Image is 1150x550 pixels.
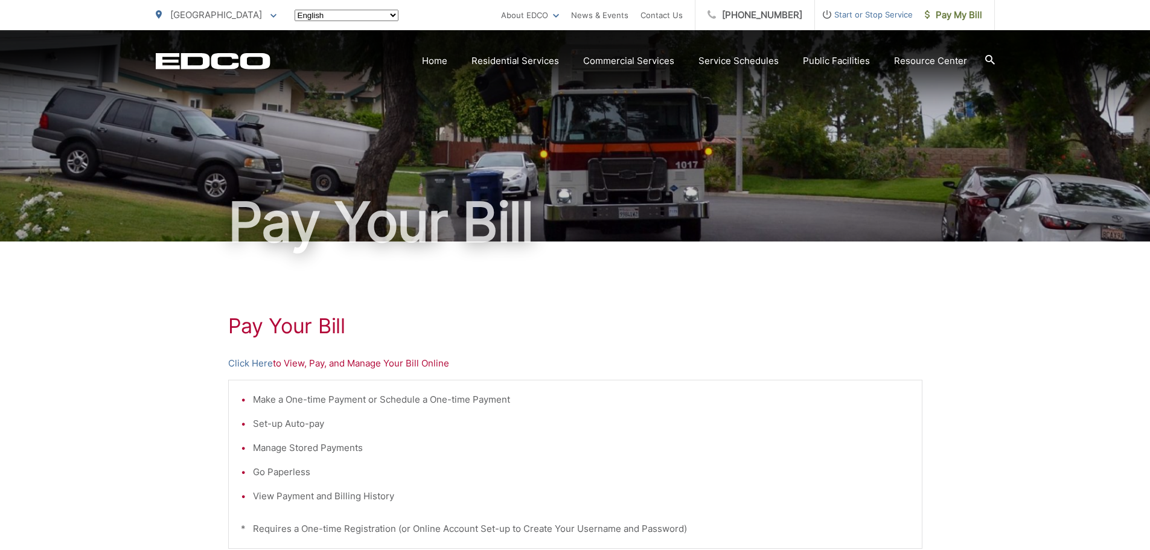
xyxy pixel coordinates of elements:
[228,314,922,338] h1: Pay Your Bill
[501,8,559,22] a: About EDCO
[241,522,910,536] p: * Requires a One-time Registration (or Online Account Set-up to Create Your Username and Password)
[170,9,262,21] span: [GEOGRAPHIC_DATA]
[253,392,910,407] li: Make a One-time Payment or Schedule a One-time Payment
[894,54,967,68] a: Resource Center
[253,441,910,455] li: Manage Stored Payments
[925,8,982,22] span: Pay My Bill
[156,53,270,69] a: EDCD logo. Return to the homepage.
[640,8,683,22] a: Contact Us
[295,10,398,21] select: Select a language
[253,465,910,479] li: Go Paperless
[583,54,674,68] a: Commercial Services
[228,356,273,371] a: Click Here
[156,192,995,252] h1: Pay Your Bill
[422,54,447,68] a: Home
[698,54,779,68] a: Service Schedules
[803,54,870,68] a: Public Facilities
[228,356,922,371] p: to View, Pay, and Manage Your Bill Online
[571,8,628,22] a: News & Events
[471,54,559,68] a: Residential Services
[253,417,910,431] li: Set-up Auto-pay
[253,489,910,504] li: View Payment and Billing History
